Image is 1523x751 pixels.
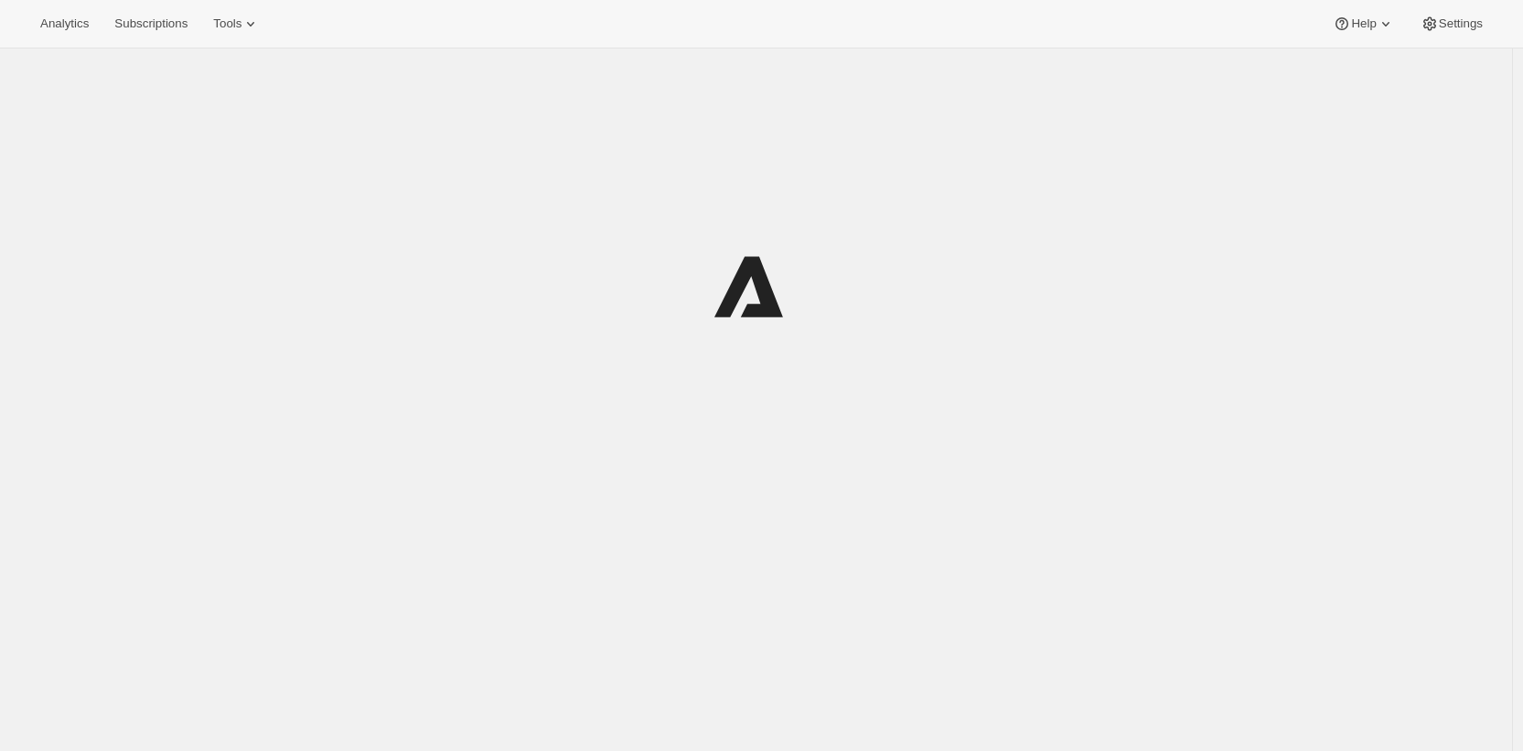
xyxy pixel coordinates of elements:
[40,16,89,31] span: Analytics
[213,16,241,31] span: Tools
[202,11,271,37] button: Tools
[1322,11,1405,37] button: Help
[103,11,198,37] button: Subscriptions
[1410,11,1494,37] button: Settings
[29,11,100,37] button: Analytics
[1351,16,1376,31] span: Help
[114,16,188,31] span: Subscriptions
[1439,16,1483,31] span: Settings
